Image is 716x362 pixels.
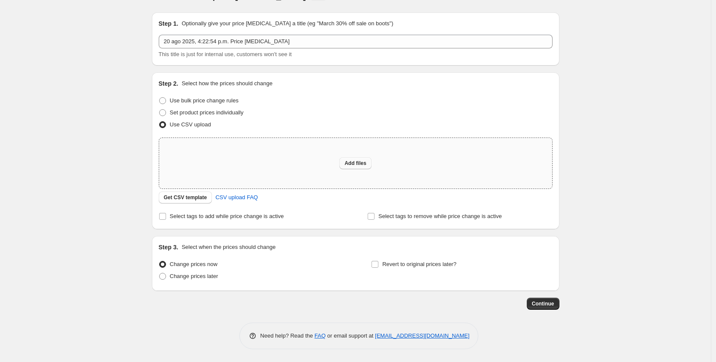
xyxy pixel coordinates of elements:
span: Revert to original prices later? [382,261,456,267]
span: CSV upload FAQ [215,193,258,202]
span: Set product prices individually [170,109,244,116]
span: or email support at [326,332,375,339]
span: Select tags to add while price change is active [170,213,284,219]
span: Select tags to remove while price change is active [378,213,502,219]
h2: Step 3. [159,243,178,251]
p: Optionally give your price [MEDICAL_DATA] a title (eg "March 30% off sale on boots") [181,19,393,28]
input: 30% off holiday sale [159,35,553,48]
span: Change prices later [170,273,218,279]
span: Use bulk price change rules [170,97,239,104]
span: Need help? Read the [260,332,315,339]
span: Use CSV upload [170,121,211,128]
button: Add files [339,157,372,169]
button: Continue [527,298,559,310]
span: Get CSV template [164,194,207,201]
a: [EMAIL_ADDRESS][DOMAIN_NAME] [375,332,469,339]
h2: Step 1. [159,19,178,28]
a: FAQ [314,332,326,339]
span: Change prices now [170,261,218,267]
a: CSV upload FAQ [210,191,263,204]
p: Select how the prices should change [181,79,272,88]
p: Select when the prices should change [181,243,275,251]
button: Get CSV template [159,191,212,203]
h2: Step 2. [159,79,178,88]
span: This title is just for internal use, customers won't see it [159,51,292,57]
span: Continue [532,300,554,307]
span: Add files [344,160,366,167]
